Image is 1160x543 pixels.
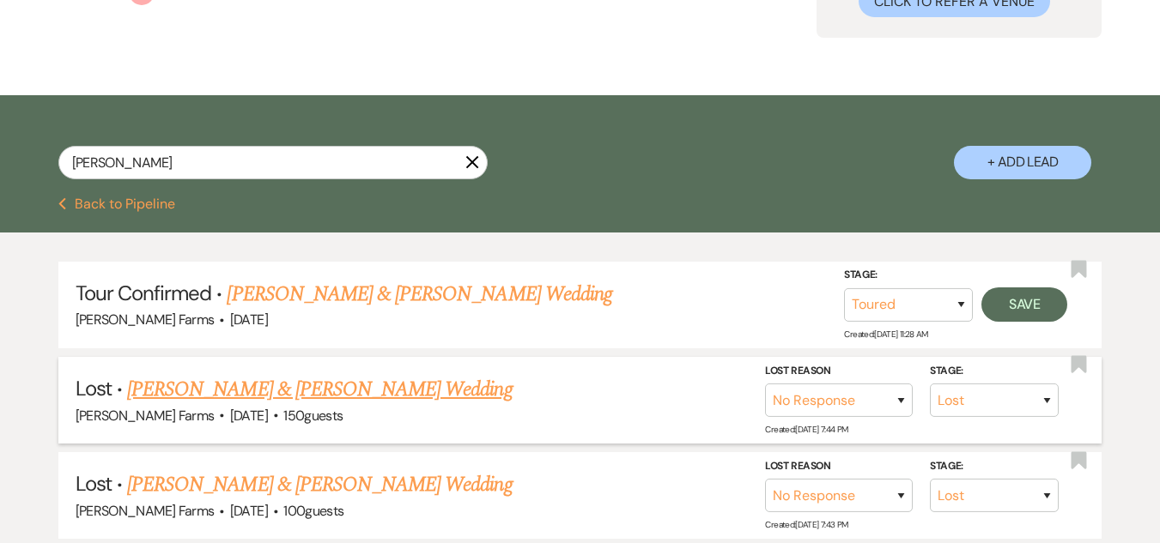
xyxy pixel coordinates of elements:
[765,457,913,476] label: Lost Reason
[930,457,1059,476] label: Stage:
[76,280,212,306] span: Tour Confirmed
[765,361,913,380] label: Lost Reason
[76,375,112,401] span: Lost
[127,469,512,500] a: [PERSON_NAME] & [PERSON_NAME] Wedding
[283,502,343,520] span: 100 guests
[58,146,488,179] input: Search by name, event date, email address or phone number
[76,470,112,497] span: Lost
[230,311,268,329] span: [DATE]
[76,311,215,329] span: [PERSON_NAME] Farms
[930,361,1059,380] label: Stage:
[844,329,927,340] span: Created: [DATE] 11:28 AM
[765,519,847,530] span: Created: [DATE] 7:43 PM
[765,424,847,435] span: Created: [DATE] 7:44 PM
[981,287,1067,322] button: Save
[230,502,268,520] span: [DATE]
[283,407,343,425] span: 150 guests
[230,407,268,425] span: [DATE]
[76,407,215,425] span: [PERSON_NAME] Farms
[76,502,215,520] span: [PERSON_NAME] Farms
[58,197,176,211] button: Back to Pipeline
[227,279,611,310] a: [PERSON_NAME] & [PERSON_NAME] Wedding
[127,374,512,405] a: [PERSON_NAME] & [PERSON_NAME] Wedding
[954,146,1091,179] button: + Add Lead
[844,266,973,285] label: Stage:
